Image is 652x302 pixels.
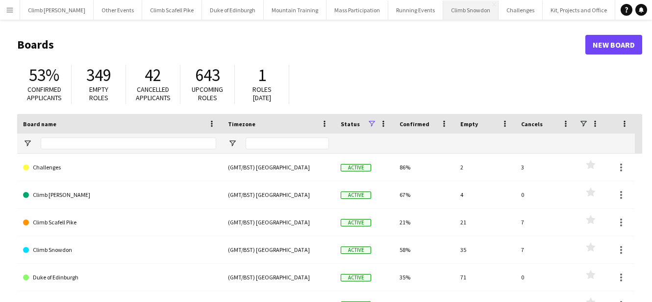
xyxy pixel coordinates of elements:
[521,120,543,128] span: Cancels
[222,181,335,208] div: (GMT/BST) [GEOGRAPHIC_DATA]
[94,0,142,20] button: Other Events
[515,236,576,263] div: 7
[454,264,515,291] div: 71
[326,0,388,20] button: Mass Participation
[515,181,576,208] div: 0
[86,64,111,86] span: 349
[341,247,371,254] span: Active
[41,137,216,149] input: Board name Filter Input
[23,181,216,209] a: Climb [PERSON_NAME]
[454,154,515,181] div: 2
[202,0,264,20] button: Duke of Edinburgh
[454,209,515,236] div: 21
[222,236,335,263] div: (GMT/BST) [GEOGRAPHIC_DATA]
[388,0,443,20] button: Running Events
[222,264,335,291] div: (GMT/BST) [GEOGRAPHIC_DATA]
[192,85,223,102] span: Upcoming roles
[341,164,371,171] span: Active
[394,181,454,208] div: 67%
[195,64,220,86] span: 643
[394,236,454,263] div: 58%
[585,35,642,55] a: New Board
[29,64,59,86] span: 53%
[543,0,615,20] button: Kit, Projects and Office
[142,0,202,20] button: Climb Scafell Pike
[499,0,543,20] button: Challenges
[228,139,237,148] button: Open Filter Menu
[222,209,335,236] div: (GMT/BST) [GEOGRAPHIC_DATA]
[252,85,272,102] span: Roles [DATE]
[23,120,56,128] span: Board name
[394,154,454,181] div: 86%
[515,209,576,236] div: 7
[17,37,585,52] h1: Boards
[400,120,429,128] span: Confirmed
[23,139,32,148] button: Open Filter Menu
[264,0,326,20] button: Mountain Training
[394,264,454,291] div: 35%
[228,120,255,128] span: Timezone
[222,154,335,181] div: (GMT/BST) [GEOGRAPHIC_DATA]
[454,236,515,263] div: 35
[20,0,94,20] button: Climb [PERSON_NAME]
[341,120,360,128] span: Status
[454,181,515,208] div: 4
[246,137,329,149] input: Timezone Filter Input
[460,120,478,128] span: Empty
[27,85,62,102] span: Confirmed applicants
[341,219,371,226] span: Active
[145,64,161,86] span: 42
[136,85,171,102] span: Cancelled applicants
[23,209,216,236] a: Climb Scafell Pike
[394,209,454,236] div: 21%
[341,274,371,281] span: Active
[443,0,499,20] button: Climb Snowdon
[23,264,216,291] a: Duke of Edinburgh
[341,192,371,199] span: Active
[515,264,576,291] div: 0
[89,85,108,102] span: Empty roles
[23,154,216,181] a: Challenges
[258,64,266,86] span: 1
[515,154,576,181] div: 3
[23,236,216,264] a: Climb Snowdon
